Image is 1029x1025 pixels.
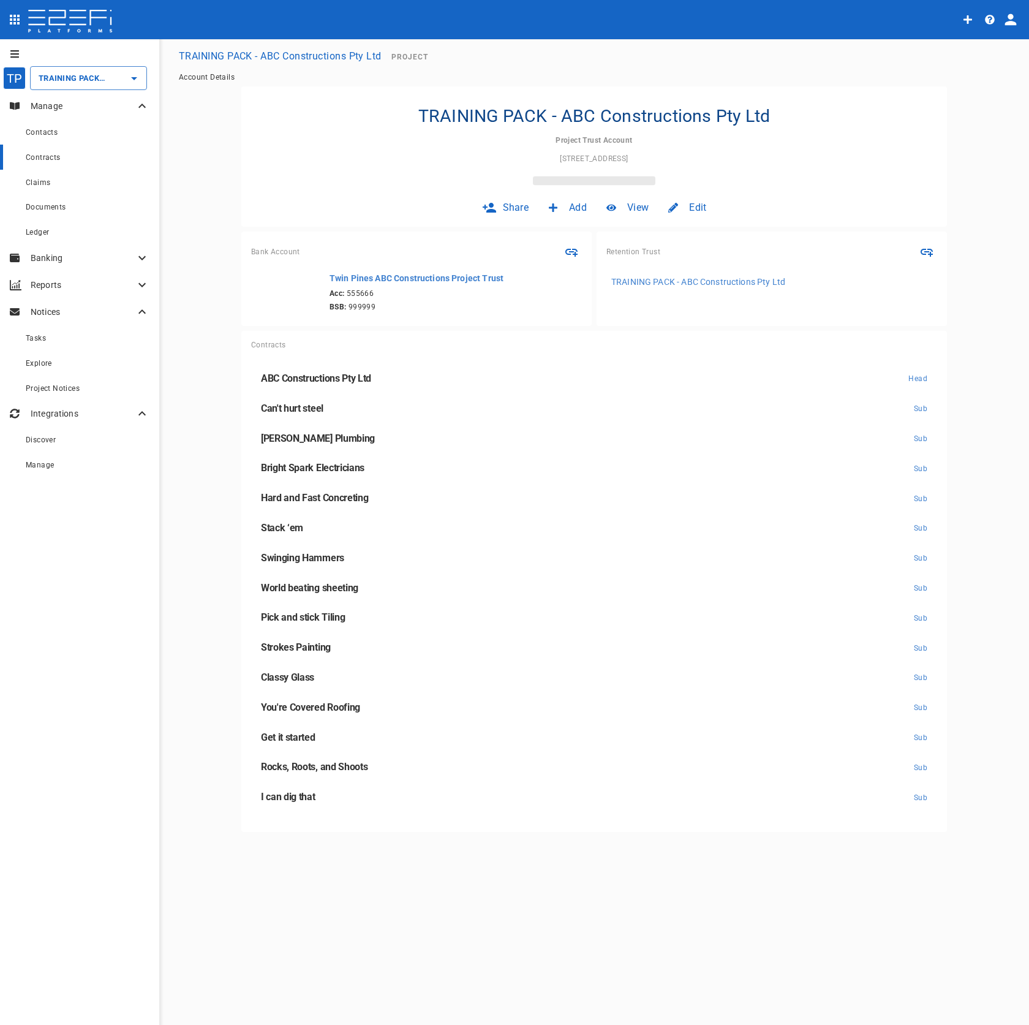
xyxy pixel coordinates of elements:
span: Contacts [26,128,58,137]
a: Hard and Fast ConcretingSub [251,483,937,513]
p: Reports [31,279,135,291]
p: Banking [31,252,135,264]
span: Contracts [26,153,61,162]
span: Tasks [26,334,46,342]
span: Retention Trust [606,248,660,256]
span: 555666 [330,289,503,298]
a: World beating sheetingSub [251,573,937,603]
span: World beating sheeting [261,582,358,594]
span: [PERSON_NAME] Plumbing [261,433,375,444]
span: Sub [914,584,927,592]
span: 999999 [330,303,503,311]
div: Add [538,193,597,222]
span: Explore [26,359,52,368]
a: Strokes PaintingSub [251,633,937,663]
button: Open [126,70,143,87]
span: Head [908,374,927,383]
span: Hard and Fast Concreting [261,492,368,504]
a: I can dig thatSub [251,782,937,812]
a: Bright Spark ElectriciansSub [251,453,937,483]
span: Sub [914,644,927,652]
span: Discover [26,436,56,444]
div: View [597,193,658,222]
span: Stack ‘em [261,522,303,534]
p: Notices [31,306,135,318]
span: Claims [26,178,50,187]
h4: TRAINING PACK - ABC Constructions Pty Ltd [418,106,771,126]
p: Integrations [31,407,135,420]
span: Project [391,53,428,61]
span: Classy Glass [261,671,314,683]
a: Account Details [179,73,235,81]
span: Bright Spark Electricians [261,462,364,474]
span: Sub [914,614,927,622]
span: Project Notices [26,384,80,393]
div: TP [3,67,26,89]
span: Pick and stick Tiling [261,611,345,623]
span: Sub [914,554,927,562]
span: Share [503,200,529,214]
span: Edit [689,200,706,214]
span: Sub [914,524,927,532]
div: Share [472,193,539,222]
span: Sub [914,464,927,473]
a: Classy GlassSub [251,663,937,693]
span: Sub [914,703,927,712]
span: Contracts [251,341,286,349]
span: ABC Constructions Pty Ltd [261,373,371,384]
a: You're Covered RoofingSub [251,693,937,723]
span: View [627,200,649,214]
b: Acc: [330,289,345,298]
span: Rocks, Roots, and Shoots [261,761,367,773]
input: TRAINING PACK - ABC Constructions Pty Ltd [36,72,107,85]
span: Sub [914,494,927,503]
span: I can dig that [261,791,315,803]
span: Ledger [26,228,49,236]
a: Get it startedSub [251,723,937,753]
span: [STREET_ADDRESS] [560,154,628,163]
span: Add [569,200,587,214]
span: Get it started [261,732,315,743]
b: BSB: [330,303,347,311]
a: Pick and stick TilingSub [251,603,937,633]
button: Link RTA [916,241,937,262]
p: TRAINING PACK - ABC Constructions Pty Ltd [611,276,785,288]
span: Sub [914,733,927,742]
p: Manage [31,100,135,112]
span: Connect Bank Feed [561,241,582,262]
span: Manage [26,461,54,469]
div: Edit [658,193,716,222]
span: Sub [914,404,927,413]
a: TRAINING PACK - ABC Constructions Pty Ltd [606,272,937,292]
a: Can't hurt steelSub [251,394,937,424]
span: Documents [26,203,66,211]
nav: breadcrumb [179,73,1009,81]
span: You're Covered Roofing [261,702,360,713]
span: Sub [914,763,927,772]
span: Bank Account [251,248,300,256]
span: Project Trust Account [556,136,632,145]
a: Swinging HammersSub [251,543,937,573]
span: Strokes Painting [261,641,331,653]
p: Twin Pines ABC Constructions Project Trust [330,272,503,284]
a: Stack ‘emSub [251,513,937,543]
span: Sub [914,673,927,682]
span: Sub [914,793,927,802]
button: TRAINING PACK - ABC Constructions Pty Ltd [174,44,386,68]
a: ABC Constructions Pty LtdHead [251,364,937,394]
span: Sub [914,434,927,443]
a: Rocks, Roots, and ShootsSub [251,752,937,782]
span: Can't hurt steel [261,403,323,414]
a: [PERSON_NAME] PlumbingSub [251,424,937,454]
span: Swinging Hammers [261,552,344,564]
